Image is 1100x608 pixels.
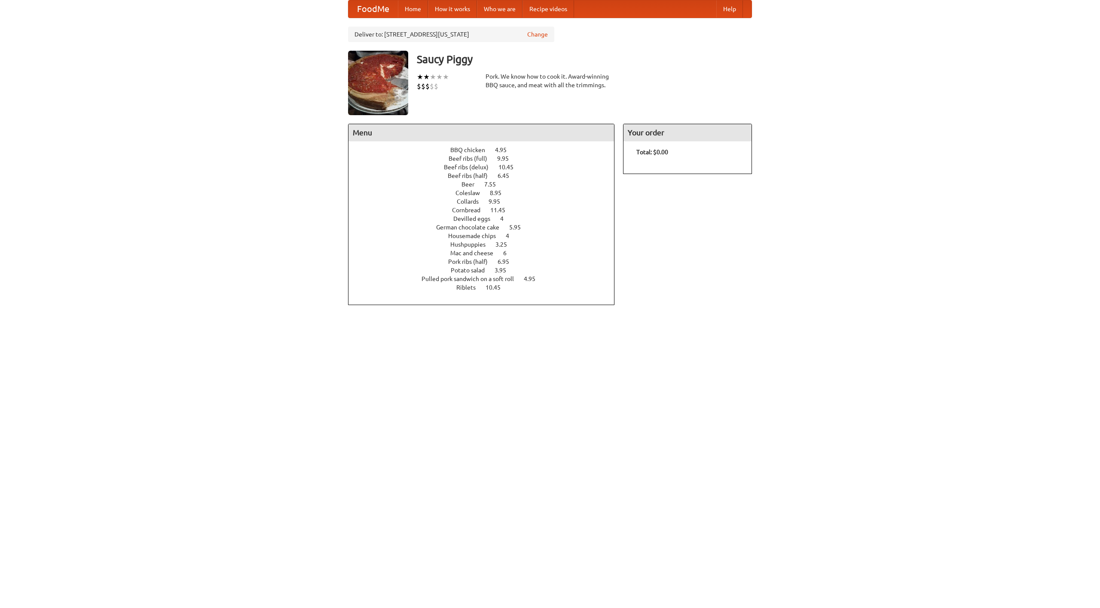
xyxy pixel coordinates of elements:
a: Beef ribs (half) 6.45 [448,172,525,179]
a: Mac and cheese 6 [450,250,522,257]
span: 9.95 [489,198,509,205]
span: 9.95 [497,155,517,162]
span: 4.95 [524,275,544,282]
b: Total: $0.00 [636,149,668,156]
span: 3.25 [495,241,516,248]
span: Pork ribs (half) [448,258,496,265]
a: Hushpuppies 3.25 [450,241,523,248]
li: $ [434,82,438,91]
span: Riblets [456,284,484,291]
a: Change [527,30,548,39]
li: $ [421,82,425,91]
li: $ [430,82,434,91]
span: 4 [506,232,518,239]
span: Devilled eggs [453,215,499,222]
span: 6.45 [498,172,518,179]
span: BBQ chicken [450,147,494,153]
a: Coleslaw 8.95 [455,189,517,196]
span: 11.45 [490,207,514,214]
a: How it works [428,0,477,18]
a: Riblets 10.45 [456,284,516,291]
span: Cornbread [452,207,489,214]
span: Collards [457,198,487,205]
li: ★ [417,72,423,82]
a: Beef ribs (full) 9.95 [449,155,525,162]
a: Pork ribs (half) 6.95 [448,258,525,265]
li: ★ [436,72,443,82]
span: Beef ribs (delux) [444,164,497,171]
a: Collards 9.95 [457,198,516,205]
a: Potato salad 3.95 [451,267,522,274]
span: Beef ribs (half) [448,172,496,179]
span: Beer [461,181,483,188]
a: Devilled eggs 4 [453,215,519,222]
a: Who we are [477,0,522,18]
span: Potato salad [451,267,493,274]
div: Pork. We know how to cook it. Award-winning BBQ sauce, and meat with all the trimmings. [486,72,614,89]
span: Beef ribs (full) [449,155,496,162]
h4: Menu [348,124,614,141]
span: 7.55 [484,181,504,188]
a: Home [398,0,428,18]
span: 4 [500,215,512,222]
li: $ [417,82,421,91]
span: Coleslaw [455,189,489,196]
li: ★ [430,72,436,82]
img: angular.jpg [348,51,408,115]
span: Pulled pork sandwich on a soft roll [422,275,522,282]
a: Beer 7.55 [461,181,512,188]
h3: Saucy Piggy [417,51,752,68]
a: Recipe videos [522,0,574,18]
span: German chocolate cake [436,224,508,231]
h4: Your order [623,124,752,141]
span: Housemade chips [448,232,504,239]
span: 6 [503,250,515,257]
span: 10.45 [486,284,509,291]
a: Cornbread 11.45 [452,207,521,214]
span: Mac and cheese [450,250,502,257]
li: ★ [423,72,430,82]
li: ★ [443,72,449,82]
span: 6.95 [498,258,518,265]
span: 3.95 [495,267,515,274]
div: Deliver to: [STREET_ADDRESS][US_STATE] [348,27,554,42]
a: FoodMe [348,0,398,18]
span: Hushpuppies [450,241,494,248]
a: Beef ribs (delux) 10.45 [444,164,529,171]
a: Pulled pork sandwich on a soft roll 4.95 [422,275,551,282]
li: $ [425,82,430,91]
span: 5.95 [509,224,529,231]
a: German chocolate cake 5.95 [436,224,537,231]
a: Help [716,0,743,18]
a: Housemade chips 4 [448,232,525,239]
span: 4.95 [495,147,515,153]
span: 8.95 [490,189,510,196]
a: BBQ chicken 4.95 [450,147,522,153]
span: 10.45 [498,164,522,171]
